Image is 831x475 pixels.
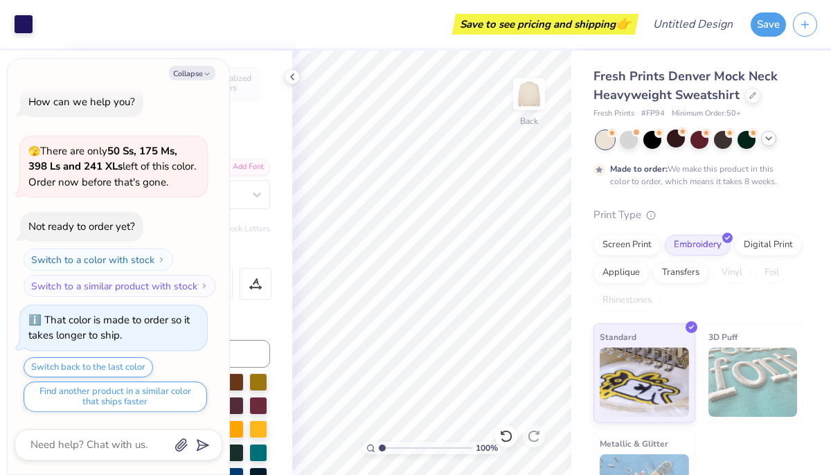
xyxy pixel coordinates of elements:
[600,348,689,417] img: Standard
[708,330,738,344] span: 3D Puff
[641,108,665,120] span: # FP94
[520,115,538,127] div: Back
[28,95,135,109] div: How can we help you?
[665,235,731,256] div: Embroidery
[610,163,668,174] strong: Made to order:
[593,262,649,283] div: Applique
[28,145,40,158] span: 🫣
[593,108,634,120] span: Fresh Prints
[642,10,744,38] input: Untitled Design
[200,282,208,290] img: Switch to a similar product with stock
[600,436,668,451] span: Metallic & Glitter
[593,235,661,256] div: Screen Print
[593,207,803,223] div: Print Type
[28,144,196,189] span: There are only left of this color. Order now before that's gone.
[24,275,216,297] button: Switch to a similar product with stock
[713,262,751,283] div: Vinyl
[515,80,543,108] img: Back
[735,235,802,256] div: Digital Print
[456,14,635,35] div: Save to see pricing and shipping
[24,249,173,271] button: Switch to a color with stock
[24,382,207,412] button: Find another product in a similar color that ships faster
[610,163,780,188] div: We make this product in this color to order, which means it takes 8 weeks.
[28,219,135,233] div: Not ready to order yet?
[215,159,270,175] div: Add Font
[476,442,498,454] span: 100 %
[708,348,798,417] img: 3D Puff
[28,313,190,343] div: That color is made to order so it takes longer to ship.
[653,262,708,283] div: Transfers
[756,262,788,283] div: Foil
[24,357,153,377] button: Switch back to the last color
[616,15,631,32] span: 👉
[672,108,741,120] span: Minimum Order: 50 +
[157,256,166,264] img: Switch to a color with stock
[751,12,786,37] button: Save
[169,66,215,80] button: Collapse
[600,330,636,344] span: Standard
[593,68,778,103] span: Fresh Prints Denver Mock Neck Heavyweight Sweatshirt
[593,290,661,311] div: Rhinestones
